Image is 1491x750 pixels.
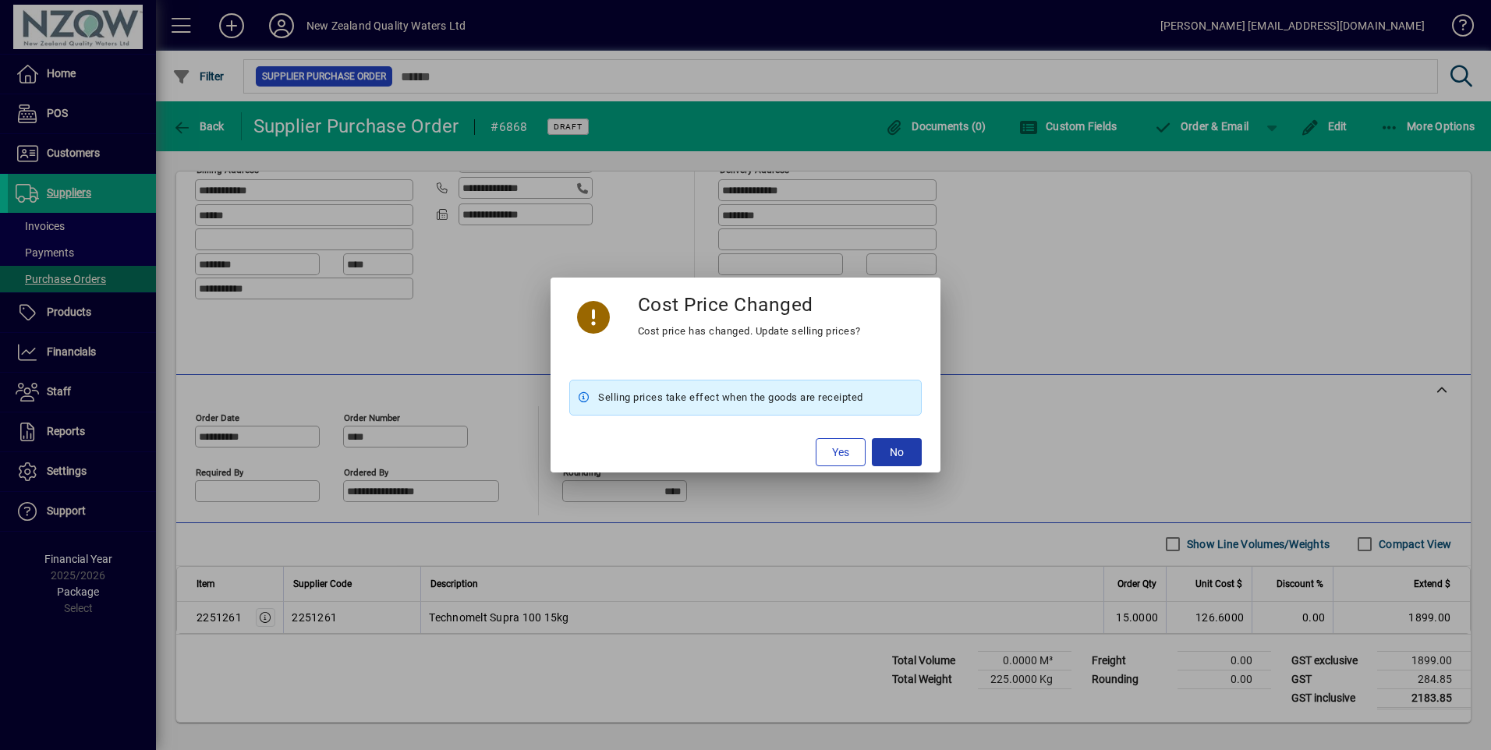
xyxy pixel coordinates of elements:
[832,444,849,461] span: Yes
[890,444,904,461] span: No
[872,438,922,466] button: No
[638,322,861,341] div: Cost price has changed. Update selling prices?
[598,388,863,407] span: Selling prices take effect when the goods are receipted
[638,293,813,316] h3: Cost Price Changed
[816,438,866,466] button: Yes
